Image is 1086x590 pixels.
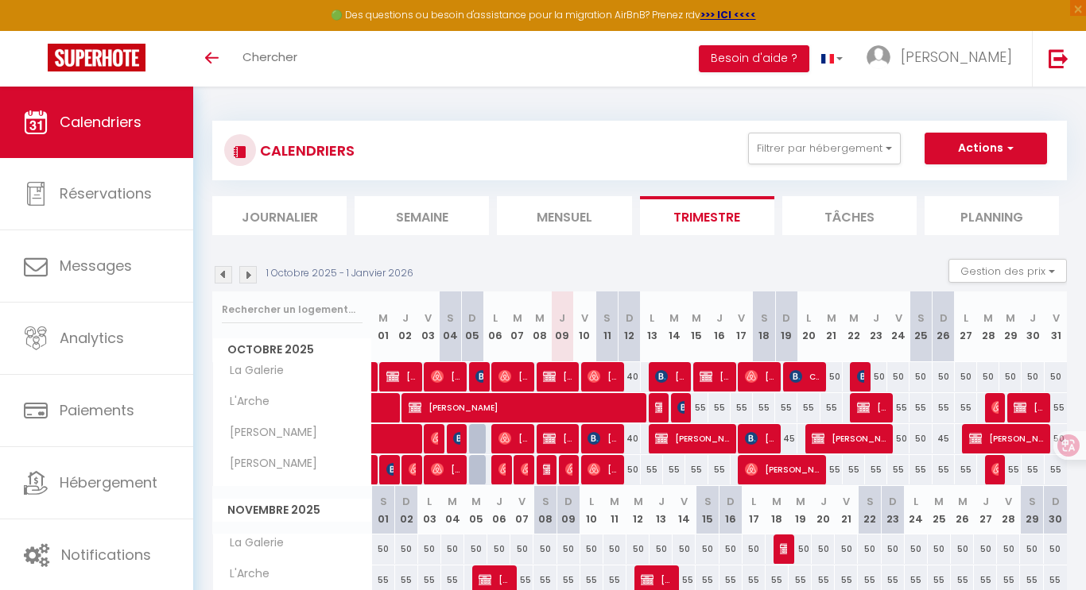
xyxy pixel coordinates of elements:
abbr: M [448,494,457,509]
th: 06 [484,291,506,362]
button: Actions [925,133,1047,164]
div: 55 [753,393,775,422]
div: 55 [955,455,977,484]
div: 55 [820,455,843,484]
span: Novembre 2025 [213,499,371,522]
span: L'Arche [215,393,275,411]
button: Besoin d'aide ? [699,45,809,72]
span: [PERSON_NAME] [745,361,774,391]
th: 29 [1020,486,1043,534]
li: Journalier [212,196,347,235]
span: [PERSON_NAME] [780,534,787,564]
abbr: L [650,310,654,326]
th: 28 [997,486,1020,534]
abbr: S [447,310,454,326]
span: [PERSON_NAME] [700,361,729,391]
th: 10 [580,486,603,534]
span: L'Arche [215,565,275,583]
th: 07 [506,291,529,362]
div: 50 [719,534,743,564]
li: Semaine [355,196,489,235]
abbr: J [820,494,827,509]
span: [PERSON_NAME] [453,423,460,453]
span: [PERSON_NAME] [215,455,321,472]
img: Super Booking [48,44,145,71]
th: 15 [685,291,708,362]
abbr: M [827,310,836,326]
th: 19 [775,291,797,362]
span: [PERSON_NAME] [812,423,886,453]
abbr: S [603,310,611,326]
div: 55 [1045,393,1067,422]
span: [PERSON_NAME] [521,454,528,484]
div: 55 [910,393,932,422]
abbr: D [468,310,476,326]
abbr: J [658,494,665,509]
th: 25 [910,291,932,362]
div: 50 [835,534,858,564]
abbr: M [796,494,805,509]
abbr: V [895,310,902,326]
span: [PERSON_NAME] [543,361,572,391]
span: Calendriers [60,112,142,132]
th: 17 [731,291,753,362]
span: [PERSON_NAME] [969,423,1043,453]
abbr: J [496,494,502,509]
th: 30 [1022,291,1044,362]
div: 55 [820,393,843,422]
abbr: M [772,494,782,509]
th: 31 [1045,291,1067,362]
span: Hébergement [60,472,157,492]
th: 23 [882,486,905,534]
abbr: V [518,494,526,509]
div: 50 [905,534,928,564]
span: [PERSON_NAME] [991,454,999,484]
div: 45 [775,424,797,453]
li: Mensuel [497,196,631,235]
abbr: M [513,310,522,326]
abbr: V [1053,310,1060,326]
div: 50 [812,534,835,564]
span: [PERSON_NAME] [431,454,460,484]
div: 50 [955,362,977,391]
th: 10 [573,291,595,362]
div: 50 [418,534,441,564]
li: Tâches [782,196,917,235]
th: 12 [619,291,641,362]
th: 24 [905,486,928,534]
div: 50 [696,534,719,564]
div: 50 [557,534,580,564]
th: 26 [951,486,974,534]
span: [PERSON_NAME] [655,423,729,453]
th: 06 [487,486,510,534]
div: 50 [1020,534,1043,564]
div: 50 [951,534,974,564]
abbr: J [983,494,989,509]
th: 14 [673,486,696,534]
th: 26 [933,291,955,362]
abbr: V [425,310,432,326]
th: 05 [461,291,483,362]
abbr: L [913,494,918,509]
span: [PERSON_NAME] [745,454,819,484]
span: [PERSON_NAME] [901,47,1012,67]
th: 02 [394,291,417,362]
div: 50 [865,362,887,391]
span: [PERSON_NAME] [857,392,886,422]
abbr: D [402,494,410,509]
th: 21 [820,291,843,362]
th: 11 [603,486,626,534]
div: 50 [997,534,1020,564]
th: 17 [743,486,766,534]
th: 20 [797,291,820,362]
span: [PERSON_NAME] [677,392,685,422]
a: Chercher [231,31,309,87]
th: 03 [418,486,441,534]
div: 50 [999,362,1022,391]
th: 30 [1044,486,1067,534]
div: 55 [641,455,663,484]
span: [PERSON_NAME] [386,454,394,484]
th: 02 [395,486,418,534]
li: Planning [925,196,1059,235]
abbr: L [493,310,498,326]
